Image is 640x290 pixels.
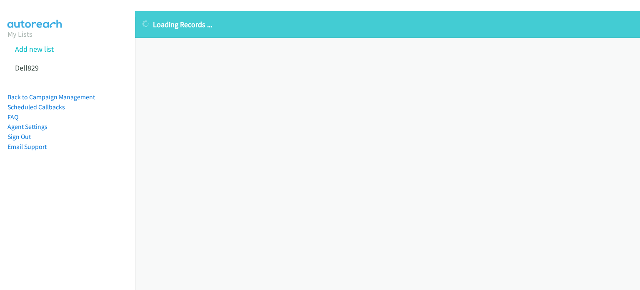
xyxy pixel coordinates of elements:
[7,113,18,121] a: FAQ
[142,19,632,30] p: Loading Records ...
[7,29,32,39] a: My Lists
[7,143,47,151] a: Email Support
[15,63,39,73] a: Dell829
[15,44,54,54] a: Add new list
[7,133,31,141] a: Sign Out
[7,93,95,101] a: Back to Campaign Management
[7,123,47,131] a: Agent Settings
[7,103,65,111] a: Scheduled Callbacks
